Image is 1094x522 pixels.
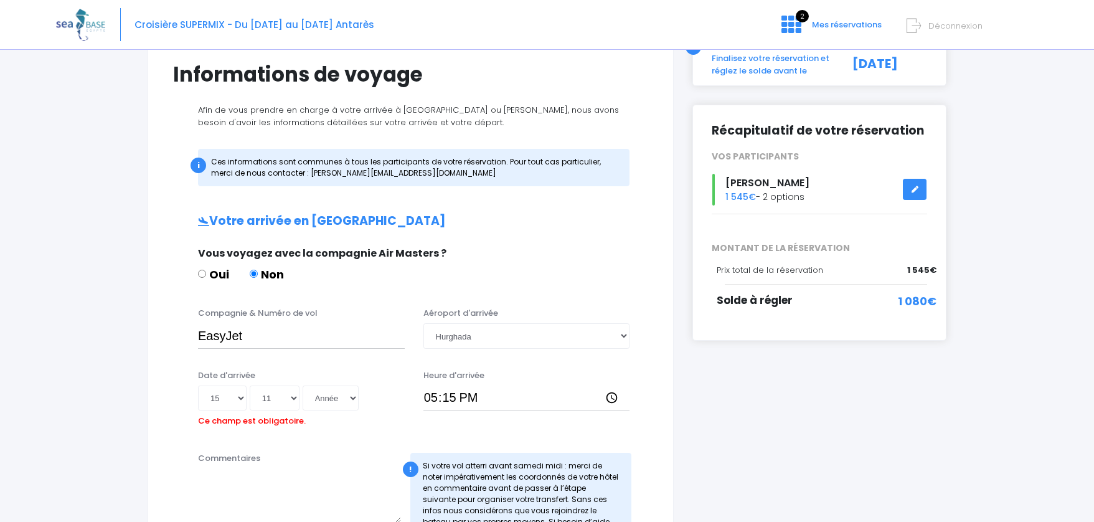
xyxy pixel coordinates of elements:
div: Finalisez votre réservation et réglez le solde avant le [702,52,839,77]
div: VOS PARTICIPANTS [702,150,936,163]
label: Compagnie & Numéro de vol [198,307,318,320]
div: ! [403,462,418,477]
span: 1 080€ [898,293,936,310]
span: Croisière SUPERMIX - Du [DATE] au [DATE] Antarès [134,18,374,31]
label: Oui [198,266,229,283]
span: Prix total de la réservation [717,264,823,276]
a: 2 Mes réservations [771,23,889,35]
div: i [191,158,206,173]
span: 1 545€ [907,264,936,277]
input: Oui [198,270,206,278]
label: Non [250,266,284,283]
label: Heure d'arrivée [423,369,484,382]
input: Non [250,270,258,278]
div: [DATE] [839,52,936,77]
label: Aéroport d'arrivée [423,307,498,320]
div: - 2 options [702,174,936,206]
div: Ces informations sont communes à tous les participants de votre réservation. Pour tout cas partic... [198,149,630,186]
h2: Récapitulatif de votre réservation [712,124,927,138]
label: Date d'arrivée [198,369,255,382]
span: [PERSON_NAME] [725,176,809,190]
label: Ce champ est obligatoire. [198,411,306,427]
span: MONTANT DE LA RÉSERVATION [702,242,936,255]
label: Commentaires [198,452,260,465]
span: 2 [796,10,809,22]
h1: Informations de voyage [173,62,648,87]
span: 1 545€ [725,191,756,203]
h2: Votre arrivée en [GEOGRAPHIC_DATA] [173,214,648,229]
p: Afin de vous prendre en charge à votre arrivée à [GEOGRAPHIC_DATA] ou [PERSON_NAME], nous avons b... [173,104,648,128]
span: Vous voyagez avec la compagnie Air Masters ? [198,246,446,260]
span: Mes réservations [812,19,882,31]
span: Déconnexion [928,20,983,32]
span: Solde à régler [717,293,793,308]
